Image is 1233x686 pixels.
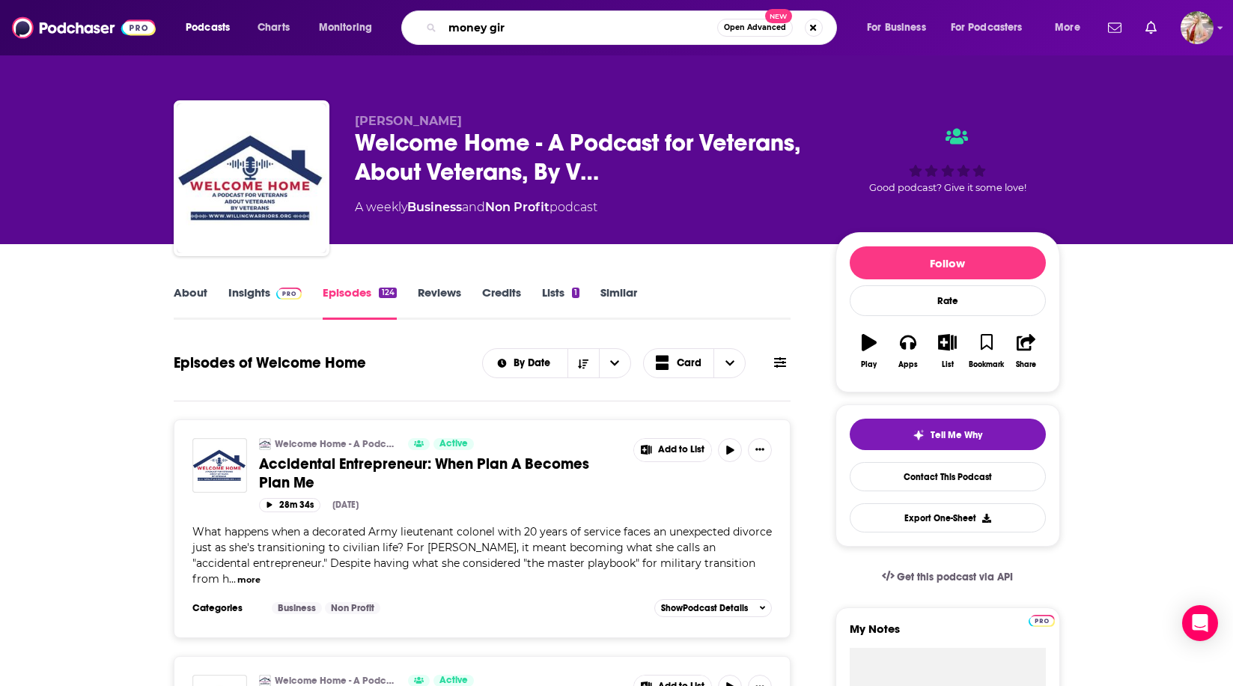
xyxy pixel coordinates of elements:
[931,429,982,441] span: Tell Me Why
[442,16,717,40] input: Search podcasts, credits, & more...
[379,288,396,298] div: 124
[258,17,290,38] span: Charts
[325,602,380,614] a: Non Profit
[482,285,521,320] a: Credits
[951,17,1023,38] span: For Podcasters
[1006,324,1045,378] button: Share
[174,353,366,372] h1: Episodes of Welcome Home
[897,571,1013,583] span: Get this podcast via API
[1182,605,1218,641] div: Open Intercom Messenger
[941,16,1044,40] button: open menu
[850,462,1046,491] a: Contact This Podcast
[355,198,597,216] div: A weekly podcast
[308,16,392,40] button: open menu
[856,16,945,40] button: open menu
[748,438,772,462] button: Show More Button
[418,285,461,320] a: Reviews
[928,324,966,378] button: List
[415,10,851,45] div: Search podcasts, credits, & more...
[275,438,398,450] a: Welcome Home - A Podcast for Veterans, About Veterans, By Veterans
[175,16,249,40] button: open menu
[1181,11,1214,44] span: Logged in as kmccue
[1029,615,1055,627] img: Podchaser Pro
[433,438,474,450] a: Active
[228,285,302,320] a: InsightsPodchaser Pro
[248,16,299,40] a: Charts
[1102,15,1127,40] a: Show notifications dropdown
[1139,15,1163,40] a: Show notifications dropdown
[942,360,954,369] div: List
[643,348,746,378] button: Choose View
[1016,360,1036,369] div: Share
[323,285,396,320] a: Episodes124
[867,17,926,38] span: For Business
[1181,11,1214,44] img: User Profile
[1029,613,1055,627] a: Pro website
[319,17,372,38] span: Monitoring
[572,288,579,298] div: 1
[850,503,1046,532] button: Export One-Sheet
[724,24,786,31] span: Open Advanced
[439,437,468,452] span: Active
[192,438,247,493] img: Accidental Entrepreneur: When Plan A Becomes Plan Me
[634,439,712,461] button: Show More Button
[272,602,322,614] a: Business
[850,622,1046,648] label: My Notes
[869,182,1026,193] span: Good podcast? Give it some love!
[259,438,271,450] img: Welcome Home - A Podcast for Veterans, About Veterans, By Veterans
[967,324,1006,378] button: Bookmark
[192,525,772,586] span: What happens when a decorated Army lieutenant colonel with 20 years of service faces an unexpecte...
[850,246,1046,279] button: Follow
[177,103,326,253] img: Welcome Home - A Podcast for Veterans, About Veterans, By Veterans
[654,599,773,617] button: ShowPodcast Details
[1055,17,1080,38] span: More
[661,603,748,613] span: Show Podcast Details
[861,360,877,369] div: Play
[482,348,631,378] h2: Choose List sort
[850,419,1046,450] button: tell me why sparkleTell Me Why
[462,200,485,214] span: and
[835,114,1060,207] div: Good podcast? Give it some love!
[186,17,230,38] span: Podcasts
[600,285,637,320] a: Similar
[355,114,462,128] span: [PERSON_NAME]
[407,200,462,214] a: Business
[12,13,156,42] img: Podchaser - Follow, Share and Rate Podcasts
[514,358,555,368] span: By Date
[889,324,928,378] button: Apps
[1181,11,1214,44] button: Show profile menu
[174,285,207,320] a: About
[599,349,630,377] button: open menu
[850,324,889,378] button: Play
[1044,16,1099,40] button: open menu
[567,349,599,377] button: Sort Direction
[898,360,918,369] div: Apps
[765,9,792,23] span: New
[485,200,549,214] a: Non Profit
[870,559,1026,595] a: Get this podcast via API
[259,455,623,492] a: Accidental Entrepreneur: When Plan A Becomes Plan Me
[192,602,260,614] h3: Categories
[542,285,579,320] a: Lists1
[913,429,925,441] img: tell me why sparkle
[276,288,302,300] img: Podchaser Pro
[717,19,793,37] button: Open AdvancedNew
[259,455,589,492] span: Accidental Entrepreneur: When Plan A Becomes Plan Me
[677,358,701,368] span: Card
[658,444,704,455] span: Add to List
[332,500,359,510] div: [DATE]
[229,572,236,586] span: ...
[259,498,320,512] button: 28m 34s
[969,360,1004,369] div: Bookmark
[483,358,567,368] button: open menu
[850,285,1046,316] div: Rate
[237,574,261,586] button: more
